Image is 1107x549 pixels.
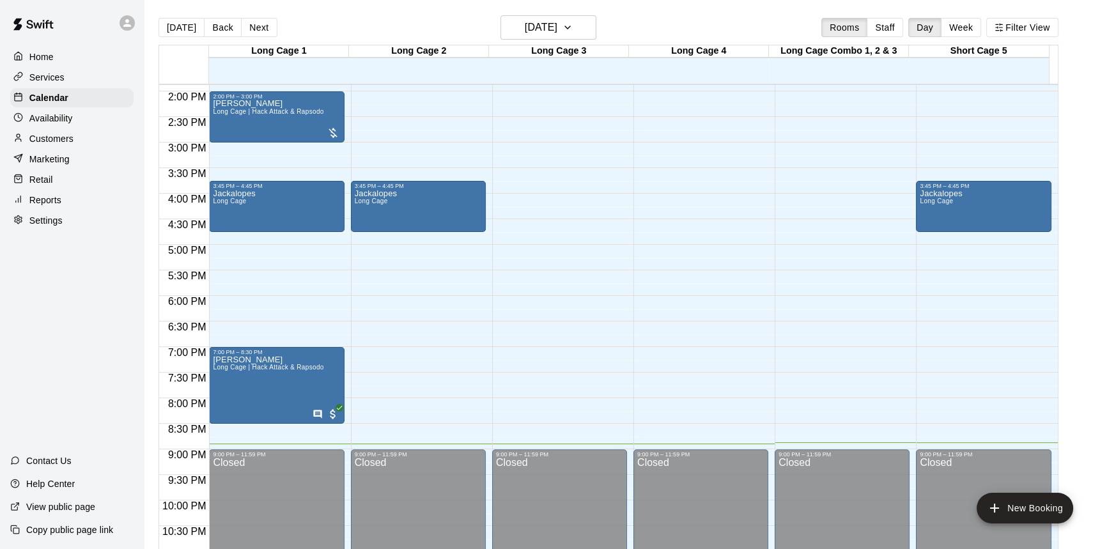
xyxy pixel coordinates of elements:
div: 9:00 PM – 11:59 PM [496,451,623,458]
button: Filter View [986,18,1058,37]
button: Staff [867,18,903,37]
p: Retail [29,173,53,186]
a: Reports [10,190,134,210]
a: Settings [10,211,134,230]
a: Marketing [10,150,134,169]
a: Retail [10,170,134,189]
div: Long Cage 3 [489,45,629,58]
div: 7:00 PM – 8:30 PM [213,349,340,355]
span: 7:00 PM [165,347,210,358]
div: 3:45 PM – 4:45 PM [920,183,1047,189]
a: Calendar [10,88,134,107]
p: Contact Us [26,454,72,467]
span: 2:30 PM [165,117,210,128]
button: Week [941,18,981,37]
p: Help Center [26,477,75,490]
span: 4:00 PM [165,194,210,205]
p: Marketing [29,153,70,166]
div: 3:45 PM – 4:45 PM: Jackalopes [916,181,1051,232]
p: Copy public page link [26,523,113,536]
div: 2:00 PM – 3:00 PM [213,93,340,100]
span: 9:00 PM [165,449,210,460]
div: Long Cage 2 [349,45,489,58]
button: Day [908,18,941,37]
a: Customers [10,129,134,148]
span: 6:30 PM [165,321,210,332]
div: Long Cage Combo 1, 2 & 3 [769,45,909,58]
svg: Has notes [313,409,323,419]
div: Long Cage 4 [629,45,769,58]
span: 5:00 PM [165,245,210,256]
span: 7:30 PM [165,373,210,383]
div: Short Cage 5 [909,45,1049,58]
div: 3:45 PM – 4:45 PM [213,183,340,189]
button: Back [204,18,242,37]
span: 2:00 PM [165,91,210,102]
div: 9:00 PM – 11:59 PM [778,451,906,458]
div: 3:45 PM – 4:45 PM: Jackalopes [209,181,344,232]
span: 10:00 PM [159,500,209,511]
div: 9:00 PM – 11:59 PM [213,451,340,458]
div: 9:00 PM – 11:59 PM [920,451,1047,458]
p: Home [29,50,54,63]
div: 7:00 PM – 8:30 PM: Brett Burrows [209,347,344,424]
h6: [DATE] [525,19,557,36]
a: Services [10,68,134,87]
span: 6:00 PM [165,296,210,307]
span: 3:00 PM [165,143,210,153]
p: View public page [26,500,95,513]
div: Long Cage 1 [209,45,349,58]
span: 3:30 PM [165,168,210,179]
span: All customers have paid [327,408,339,421]
span: Long Cage [355,197,388,205]
div: 3:45 PM – 4:45 PM [355,183,482,189]
button: [DATE] [159,18,205,37]
button: Next [241,18,277,37]
span: 9:30 PM [165,475,210,486]
p: Reports [29,194,61,206]
span: Long Cage | Hack Attack & Rapsodo [213,108,323,115]
p: Settings [29,214,63,227]
span: Long Cage [213,197,246,205]
div: 9:00 PM – 11:59 PM [637,451,764,458]
span: 10:30 PM [159,526,209,537]
button: [DATE] [500,15,596,40]
p: Availability [29,112,73,125]
div: 3:45 PM – 4:45 PM: Jackalopes [351,181,486,232]
a: Home [10,47,134,66]
span: 8:00 PM [165,398,210,409]
div: 9:00 PM – 11:59 PM [355,451,482,458]
span: 5:30 PM [165,270,210,281]
p: Customers [29,132,74,145]
a: Availability [10,109,134,128]
button: Rooms [821,18,867,37]
button: add [977,493,1073,523]
div: 2:00 PM – 3:00 PM: Robert Echanove [209,91,344,143]
span: Long Cage [920,197,953,205]
span: 4:30 PM [165,219,210,230]
p: Services [29,71,65,84]
span: Long Cage | Hack Attack & Rapsodo [213,364,323,371]
span: 8:30 PM [165,424,210,435]
p: Calendar [29,91,68,104]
